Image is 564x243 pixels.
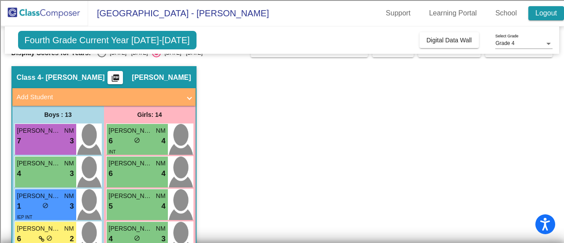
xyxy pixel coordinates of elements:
span: [PERSON_NAME] [109,191,153,201]
div: Boys : 13 [12,106,104,123]
div: Move to ... [4,211,560,219]
span: 7 [17,135,21,147]
div: Girls: 14 [104,106,196,123]
div: DELETE [4,203,560,211]
div: Sign out [4,43,560,51]
div: Move To ... [4,59,560,67]
span: [PERSON_NAME] [17,224,61,233]
span: 3 [70,168,74,179]
span: INT [109,150,116,154]
div: Journal [4,115,560,123]
span: do_not_disturb_alt [134,137,140,143]
span: [PERSON_NAME] [17,159,61,168]
div: Sort A > Z [4,4,560,11]
span: Digital Data Wall [427,37,472,44]
mat-expansion-panel-header: Add Student [12,88,196,106]
span: [PERSON_NAME] [109,159,153,168]
span: [PERSON_NAME] [17,191,61,201]
span: 6 [109,168,113,179]
span: 4 [161,135,165,147]
div: Delete [4,27,560,35]
span: NM [64,159,74,168]
div: Home [4,219,560,227]
span: Fourth Grade Current Year [DATE]-[DATE] [18,31,197,49]
div: MOVE [4,235,560,243]
span: 1 [17,201,21,212]
mat-icon: picture_as_pdf [110,74,121,86]
div: Newspaper [4,131,560,138]
div: SAVE AND GO HOME [4,195,560,203]
span: [PERSON_NAME] [17,126,61,135]
span: Grade 4 [495,40,514,46]
span: NM [64,191,74,201]
span: do_not_disturb_alt [134,235,140,241]
span: 4 [161,168,165,179]
span: 3 [70,201,74,212]
span: NM [156,126,166,135]
mat-panel-title: Add Student [17,92,181,102]
div: Visual Art [4,146,560,154]
div: CANCEL [4,172,560,179]
div: This outline has no content. Would you like to delete it? [4,187,560,195]
span: 4 [17,168,21,179]
span: do_not_disturb_alt [46,235,52,241]
span: [PERSON_NAME] [109,224,153,233]
span: 4 [161,201,165,212]
span: 5 [109,201,113,212]
div: Delete [4,67,560,75]
div: Rename [4,51,560,59]
div: Sort New > Old [4,11,560,19]
div: Search for Source [4,107,560,115]
span: do_not_disturb_alt [42,202,48,209]
span: [PERSON_NAME] [132,73,191,82]
div: Rename Outline [4,75,560,83]
span: NM [156,224,166,233]
span: NM [156,159,166,168]
span: NM [64,126,74,135]
span: 3 [70,135,74,147]
div: Move To ... [4,19,560,27]
span: [PERSON_NAME] [109,126,153,135]
div: Print [4,91,560,99]
span: Class 4 [17,73,41,82]
div: Download [4,83,560,91]
div: Options [4,35,560,43]
span: NM [156,191,166,201]
div: Add Outline Template [4,99,560,107]
div: ??? [4,179,560,187]
span: IEP INT [17,215,33,220]
div: TODO: put dlg title [4,154,560,162]
span: - [PERSON_NAME] [41,73,105,82]
button: Digital Data Wall [419,32,479,48]
div: Magazine [4,123,560,131]
span: NM [64,224,74,233]
div: CANCEL [4,227,560,235]
button: Print Students Details [108,71,123,84]
div: Television/Radio [4,138,560,146]
span: 6 [109,135,113,147]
